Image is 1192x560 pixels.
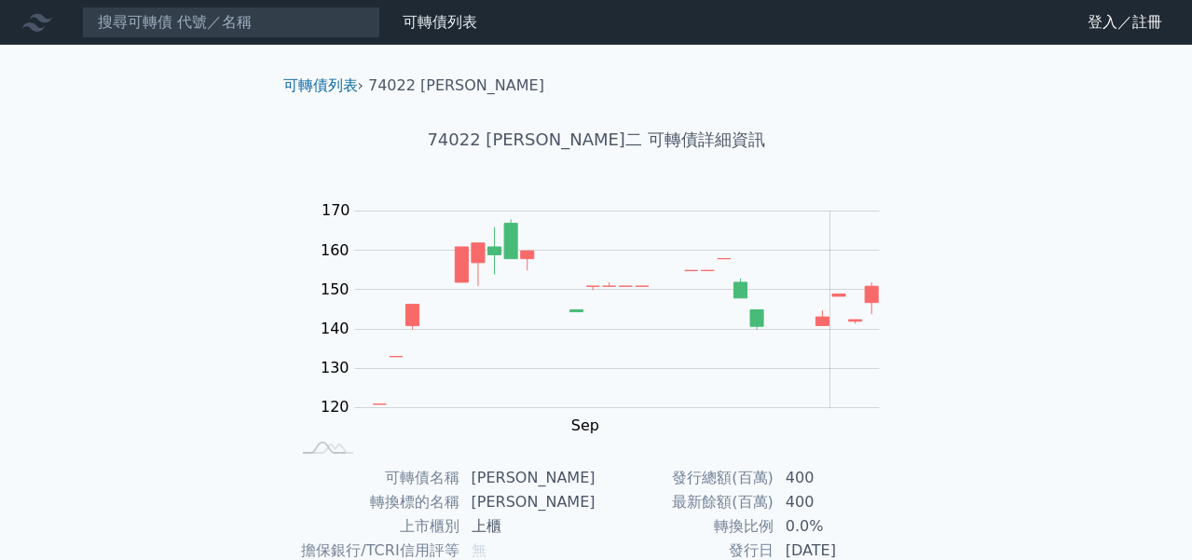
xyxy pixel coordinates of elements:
[460,514,596,539] td: 上櫃
[291,466,460,490] td: 可轉債名稱
[460,466,596,490] td: [PERSON_NAME]
[321,241,349,259] tspan: 160
[321,280,349,298] tspan: 150
[1073,7,1177,37] a: 登入／註冊
[291,514,460,539] td: 上市櫃別
[596,514,774,539] td: 轉換比例
[283,75,363,97] li: ›
[596,466,774,490] td: 發行總額(百萬)
[368,75,544,97] li: 74022 [PERSON_NAME]
[774,490,902,514] td: 400
[403,13,477,31] a: 可轉債列表
[774,466,902,490] td: 400
[283,76,358,94] a: 可轉債列表
[460,490,596,514] td: [PERSON_NAME]
[321,398,349,416] tspan: 120
[774,514,902,539] td: 0.0%
[321,320,349,337] tspan: 140
[596,490,774,514] td: 最新餘額(百萬)
[472,541,486,559] span: 無
[571,417,599,434] tspan: Sep
[311,201,908,434] g: Chart
[268,127,925,153] h1: 74022 [PERSON_NAME]二 可轉債詳細資訊
[291,490,460,514] td: 轉換標的名稱
[82,7,380,38] input: 搜尋可轉債 代號／名稱
[322,201,350,219] tspan: 170
[321,359,349,376] tspan: 130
